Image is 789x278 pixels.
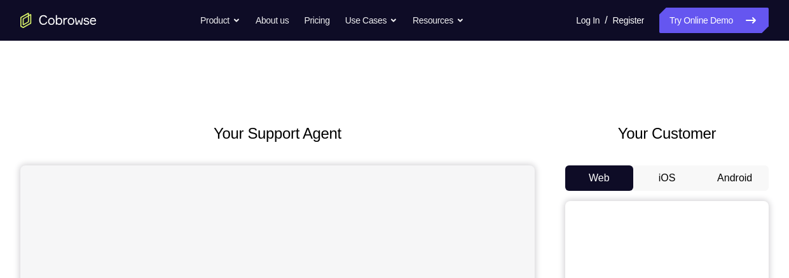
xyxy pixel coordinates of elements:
[345,8,397,33] button: Use Cases
[565,165,633,191] button: Web
[659,8,769,33] a: Try Online Demo
[413,8,464,33] button: Resources
[576,8,600,33] a: Log In
[605,13,607,28] span: /
[200,8,240,33] button: Product
[701,165,769,191] button: Android
[20,122,535,145] h2: Your Support Agent
[304,8,329,33] a: Pricing
[633,165,701,191] button: iOS
[20,13,97,28] a: Go to the home page
[565,122,769,145] h2: Your Customer
[256,8,289,33] a: About us
[613,8,644,33] a: Register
